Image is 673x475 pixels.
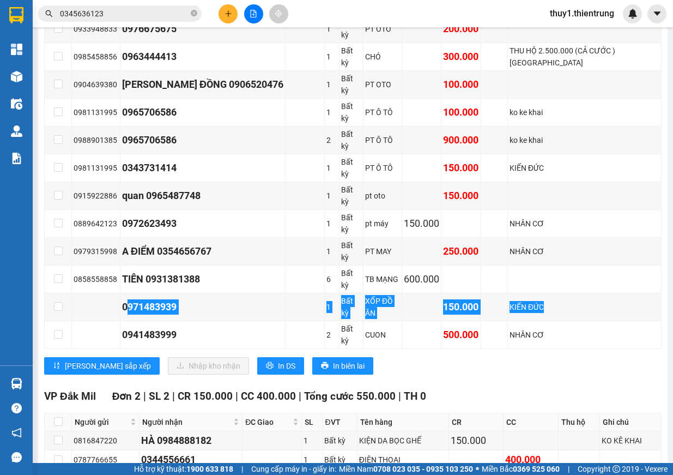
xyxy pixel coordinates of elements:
span: copyright [613,465,620,473]
span: Tổng cước 550.000 [304,390,396,402]
div: Bất kỳ [341,128,361,152]
div: [PERSON_NAME] ĐỒNG 0906520476 [122,77,283,92]
div: Bất kỳ [341,45,361,69]
span: Người nhận [142,416,231,428]
span: | [299,390,301,402]
button: sort-ascending[PERSON_NAME] sắp xếp [44,357,160,375]
span: Cung cấp máy in - giấy in: [251,463,336,475]
th: ĐVT [323,413,357,431]
div: 150.000 [443,160,478,176]
img: warehouse-icon [11,98,22,110]
input: Tìm tên, số ĐT hoặc mã đơn [60,8,189,20]
span: message [11,452,22,462]
div: 0904639380 [74,79,118,91]
div: 150.000 [404,216,439,231]
div: KIẾN ĐỨC [510,162,659,174]
div: 1 [326,218,337,230]
div: 0985458856 [74,51,118,63]
span: Đơn 2 [112,390,141,402]
div: PT MAY [365,245,400,257]
th: Thu hộ [559,413,601,431]
div: PT Ô TÔ [365,162,400,174]
div: 0981131995 [74,106,118,118]
div: PT Ô TÔ [365,134,400,146]
div: 250.000 [443,244,478,259]
span: Miền Bắc [482,463,560,475]
span: TH 0 [404,390,426,402]
img: solution-icon [11,153,22,164]
div: 100.000 [443,77,478,92]
div: 0979315998 [74,245,118,257]
span: SL 2 [149,390,169,402]
span: | [143,390,146,402]
div: 300.000 [443,49,478,64]
img: dashboard-icon [11,44,22,55]
img: logo-vxr [9,7,23,23]
span: aim [275,10,282,17]
span: notification [11,428,22,438]
div: quan 0965487748 [122,188,283,203]
strong: 0369 525 060 [513,465,560,473]
div: 1 [326,79,337,91]
div: NHÂN CƠ [510,329,659,341]
div: Bất kỳ [324,435,355,447]
div: PT OTO [365,23,400,35]
div: NHÂN CƠ [510,245,659,257]
div: 0816847220 [74,435,137,447]
th: CR [449,413,504,431]
div: Bất kỳ [341,267,361,291]
div: 600.000 [404,272,439,287]
div: KIẾN ĐỨC [510,301,659,313]
div: 1 [326,245,337,257]
div: TIÊN 0931381388 [122,272,283,287]
div: 0976675675 [122,21,283,37]
span: | [241,463,243,475]
div: KO KÊ KHAI [602,435,659,447]
div: 1 [326,106,337,118]
div: 150.000 [443,299,478,315]
span: [PERSON_NAME] sắp xếp [65,360,151,372]
div: 0344556661 [141,452,240,467]
img: warehouse-icon [11,71,22,82]
div: 1 [326,51,337,63]
th: SL [302,413,323,431]
div: A ĐIỂM 0354656767 [122,244,283,259]
div: 1 [304,435,320,447]
span: close-circle [191,9,197,19]
div: 0941483999 [122,327,283,342]
span: printer [266,362,274,370]
div: 0915922886 [74,190,118,202]
div: 0971483939 [122,299,283,315]
span: plus [225,10,232,17]
div: ko ke khai [510,106,659,118]
div: 0972623493 [122,216,283,231]
th: Tên hàng [357,413,449,431]
div: 900.000 [443,133,478,148]
div: XỐP ĐỒ ĂN [365,295,400,319]
button: printerIn DS [257,357,304,375]
span: CR 150.000 [178,390,233,402]
div: 200.000 [443,21,478,37]
div: THU HỘ 2.500.000 (CẢ CƯỚC )[GEOGRAPHIC_DATA] [510,45,659,69]
div: 0787766655 [74,454,137,466]
th: Ghi chú [600,413,662,431]
div: 1 [326,23,337,35]
div: HÀ 0984888182 [141,433,240,448]
img: warehouse-icon [11,125,22,137]
span: ĐC Giao [245,416,290,428]
button: downloadNhập kho nhận [168,357,249,375]
div: Bất kỳ [341,100,361,124]
button: printerIn biên lai [312,357,373,375]
div: 0933948833 [74,23,118,35]
span: Người gửi [75,416,128,428]
button: aim [269,4,288,23]
span: question-circle [11,403,22,413]
div: CHÓ [365,51,400,63]
strong: 1900 633 818 [186,465,233,473]
th: CC [504,413,558,431]
div: Bất kỳ [341,239,361,263]
div: NHÂN CƠ [510,218,659,230]
img: icon-new-feature [628,9,638,19]
div: 0343731414 [122,160,283,176]
div: 1 [326,301,337,313]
